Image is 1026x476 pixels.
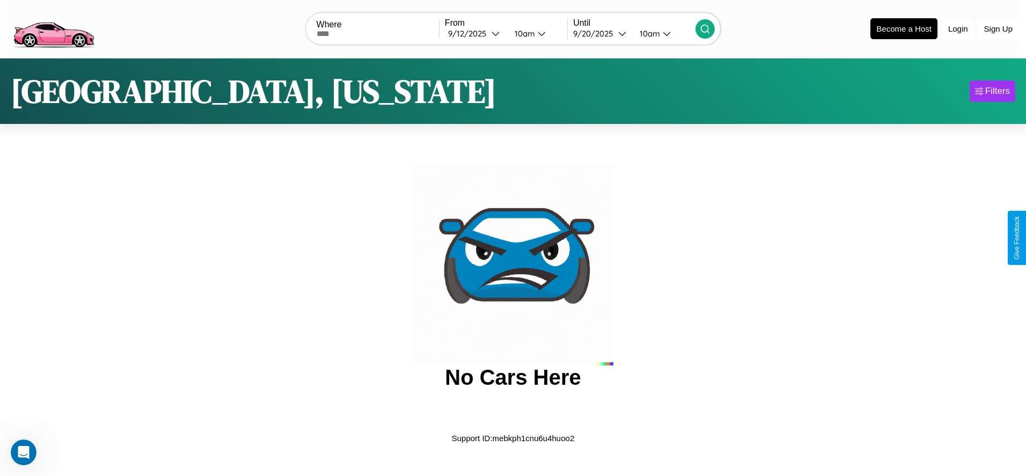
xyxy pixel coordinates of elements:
img: logo [8,5,99,50]
h2: No Cars Here [445,365,581,390]
button: Become a Host [870,18,937,39]
div: Give Feedback [1013,216,1021,260]
div: 9 / 20 / 2025 [573,28,618,39]
label: Until [573,18,695,28]
button: Login [943,19,973,39]
button: Sign Up [979,19,1018,39]
button: Filters [970,80,1015,102]
div: 10am [634,28,663,39]
label: Where [317,20,439,30]
label: From [445,18,567,28]
div: 10am [509,28,538,39]
button: 9/12/2025 [445,28,506,39]
h1: [GEOGRAPHIC_DATA], [US_STATE] [11,69,496,113]
p: Support ID: mebkph1cnu6u4huoo2 [452,431,575,445]
img: car [413,165,613,365]
button: 10am [631,28,695,39]
iframe: Intercom live chat [11,440,36,465]
div: Filters [985,86,1010,97]
button: 10am [506,28,567,39]
div: 9 / 12 / 2025 [448,28,492,39]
